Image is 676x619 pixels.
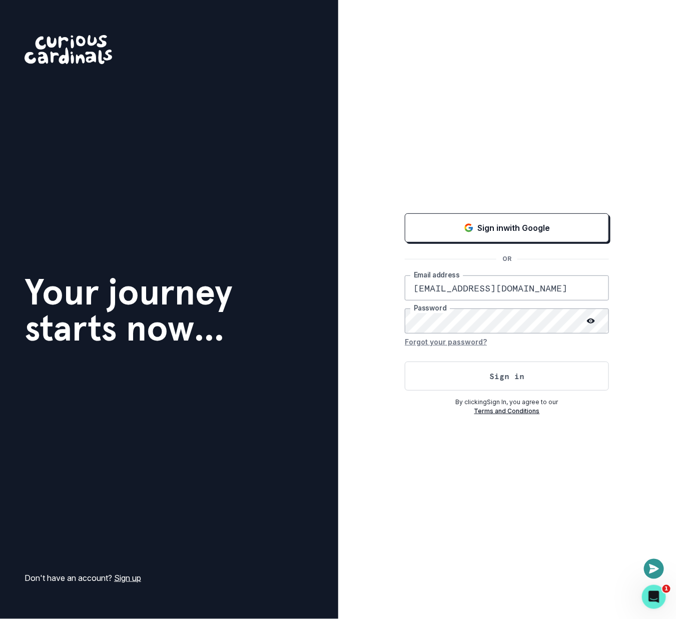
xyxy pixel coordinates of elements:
[496,254,517,263] p: OR
[405,398,609,407] p: By clicking Sign In , you agree to our
[405,334,487,350] button: Forgot your password?
[405,362,609,391] button: Sign in
[644,559,664,579] button: Open or close messaging widget
[114,573,141,583] a: Sign up
[662,585,670,593] span: 1
[474,407,540,415] a: Terms and Conditions
[25,572,141,584] p: Don't have an account?
[25,35,112,64] img: Curious Cardinals Logo
[478,222,550,234] p: Sign in with Google
[642,585,666,609] iframe: Intercom live chat
[405,213,609,242] button: Sign in with Google (GSuite)
[25,274,233,346] h1: Your journey starts now...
